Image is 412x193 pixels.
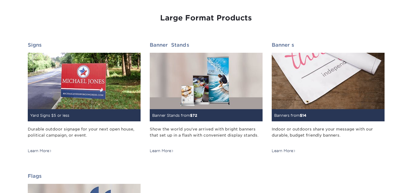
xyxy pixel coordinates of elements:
[150,42,263,48] h2: Banner Stands
[272,126,385,144] div: Indoor or outdoors share your message with our durable, budget friendly banners.
[150,42,263,154] a: Banner Stands Banner Stands from$72 Show the world you've arrived with bright banners that set up...
[190,113,192,118] span: $
[274,113,306,118] small: Banners from
[28,126,141,144] div: Durable outdoor signage for your next open house, political campaign, or event.
[150,148,174,154] div: Learn More
[28,42,141,154] a: Signs Yard Signs $5 or less Durable outdoor signage for your next open house, political campaign,...
[28,42,141,48] h2: Signs
[272,148,296,154] div: Learn More
[272,42,385,154] a: Banners Banners from$14 Indoor or outdoors share your message with our durable, budget friendly b...
[152,113,197,118] small: Banner Stands from
[28,173,141,179] h2: Flags
[272,42,385,48] h2: Banners
[272,53,385,109] img: Banners
[150,53,263,109] img: Banner Stands
[28,14,385,23] h3: Large Format Products
[150,126,263,144] div: Show the world you've arrived with bright banners that set up in a flash with convenient display ...
[302,113,306,118] span: 14
[28,53,141,109] img: Signs
[28,148,52,154] div: Learn More
[30,113,69,118] small: Yard Signs $5 or less
[192,113,197,118] span: 72
[300,113,302,118] span: $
